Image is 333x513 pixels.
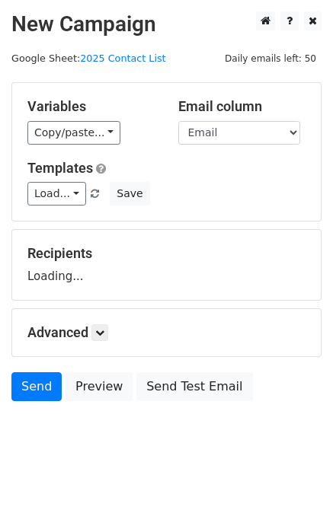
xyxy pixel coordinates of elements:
[110,182,149,206] button: Save
[27,324,306,341] h5: Advanced
[27,121,120,145] a: Copy/paste...
[178,98,306,115] h5: Email column
[11,11,322,37] h2: New Campaign
[11,53,166,64] small: Google Sheet:
[27,98,155,115] h5: Variables
[219,50,322,67] span: Daily emails left: 50
[11,372,62,401] a: Send
[27,245,306,262] h5: Recipients
[136,372,252,401] a: Send Test Email
[27,245,306,285] div: Loading...
[80,53,165,64] a: 2025 Contact List
[27,182,86,206] a: Load...
[219,53,322,64] a: Daily emails left: 50
[27,160,93,176] a: Templates
[66,372,133,401] a: Preview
